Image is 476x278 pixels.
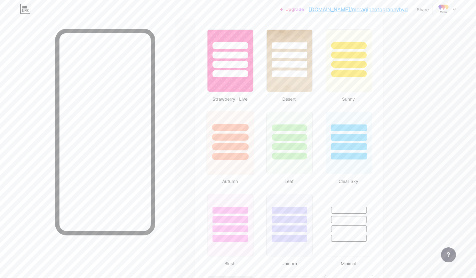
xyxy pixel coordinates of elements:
div: Desert [264,96,314,102]
div: Clear Sky [324,178,373,184]
div: Strawberry · Live [205,96,254,102]
img: meragiphotographyhyd [438,3,449,15]
div: Minimal [324,260,373,267]
a: [DOMAIN_NAME]/meragiphotographyhyd [309,6,408,13]
div: Sunny [324,96,373,102]
div: Share [417,6,429,13]
div: Blush [205,260,254,267]
div: Leaf [264,178,314,184]
div: Autumn [205,178,254,184]
div: Unicorn [264,260,314,267]
a: Upgrade [280,7,304,12]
